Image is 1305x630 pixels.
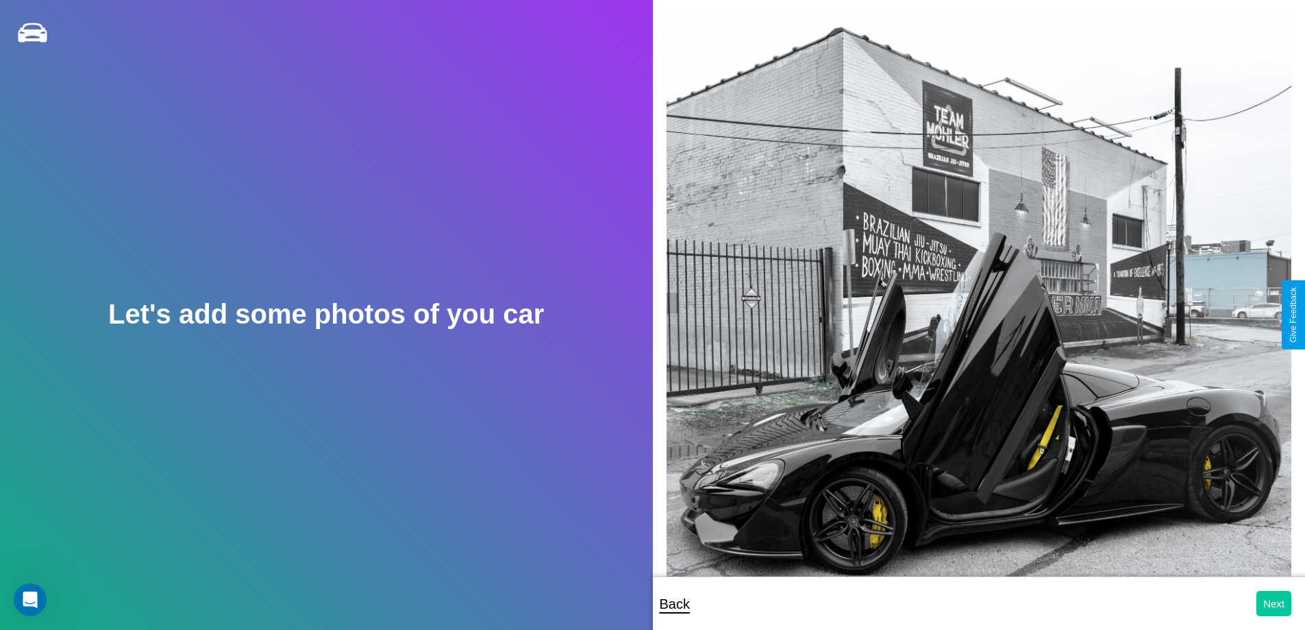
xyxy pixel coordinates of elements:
[660,592,690,616] p: Back
[1256,591,1291,616] button: Next
[1289,287,1298,343] div: Give Feedback
[667,14,1292,602] img: posted
[14,583,47,616] iframe: Intercom live chat
[108,299,544,330] h2: Let's add some photos of you car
